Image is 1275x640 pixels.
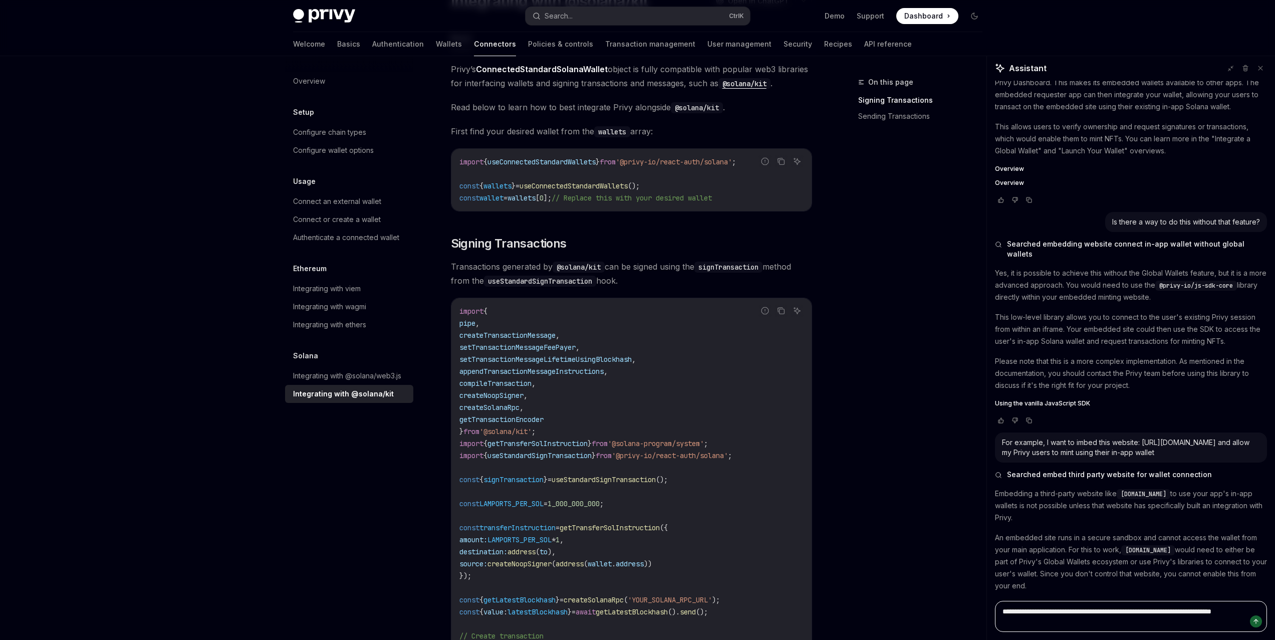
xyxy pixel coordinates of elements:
[995,179,1267,187] a: Overview
[656,475,668,484] span: ();
[459,595,479,604] span: const
[1125,546,1171,554] span: [DOMAIN_NAME]
[896,8,958,24] a: Dashboard
[512,181,516,190] span: }
[475,319,479,328] span: ,
[293,32,325,56] a: Welcome
[995,355,1267,391] p: Please note that this is a more complex implementation. As mentioned in the documentation, you sh...
[451,62,812,90] span: Privy’s object is fully compatible with popular web3 libraries for interfacing wallets and signin...
[1007,470,1212,480] span: Searched embed third party website for wallet connection
[479,523,556,532] span: transferInstruction
[293,263,327,275] h5: Ethereum
[459,181,479,190] span: const
[293,195,381,207] div: Connect an external wallet
[293,9,355,23] img: dark logo
[600,499,604,508] span: ;
[784,32,812,56] a: Security
[1007,239,1267,259] span: Searched embedding website connect in-app wallet without global wallets
[540,547,548,556] span: to
[459,415,544,424] span: getTransactionEncoder
[791,155,804,168] button: Ask AI
[552,475,656,484] span: useStandardSignTransaction
[459,559,487,568] span: source:
[285,72,413,90] a: Overview
[293,144,374,156] div: Configure wallet options
[560,535,564,544] span: ,
[459,367,604,376] span: appendTransactionMessageInstructions
[758,304,772,317] button: Report incorrect code
[293,350,318,362] h5: Solana
[592,439,608,448] span: from
[596,157,600,166] span: }
[612,559,616,568] span: .
[966,8,982,24] button: Toggle dark mode
[285,367,413,385] a: Integrating with @solana/web3.js
[605,32,695,56] a: Transaction management
[548,499,600,508] span: 1_000_000_000
[293,283,361,295] div: Integrating with viem
[1112,217,1260,227] div: Is there a way to do this without that feature?
[459,379,532,388] span: compileTransaction
[459,193,479,202] span: const
[476,64,608,74] strong: ConnectedStandardSolanaWallet
[660,523,668,532] span: ({
[995,165,1024,173] span: Overview
[293,388,394,400] div: Integrating with @solana/kit
[459,403,520,412] span: createSolanaRpc
[594,126,630,137] code: wallets
[548,475,552,484] span: =
[459,427,463,436] span: }
[624,595,628,604] span: (
[285,385,413,403] a: Integrating with @solana/kit
[293,301,366,313] div: Integrating with wagmi
[479,595,483,604] span: {
[758,155,772,168] button: Report incorrect code
[995,470,1267,480] button: Searched embed third party website for wallet connection
[479,499,544,508] span: LAMPORTS_PER_SOL
[479,193,503,202] span: wallet
[487,535,552,544] span: LAMPORTS_PER_SOL
[285,229,413,247] a: Authenticate a connected wallet
[1009,62,1047,74] span: Assistant
[560,595,564,604] span: =
[285,141,413,159] a: Configure wallet options
[728,451,732,460] span: ;
[1250,615,1262,627] button: Send message
[858,108,990,124] a: Sending Transactions
[632,355,636,364] span: ,
[995,267,1267,303] p: Yes, it is possible to achieve this without the Global Wallets feature, but it is a more advanced...
[995,165,1267,173] a: Overview
[552,193,712,202] span: // Replace this with your desired wallet
[293,319,366,331] div: Integrating with ethers
[718,78,771,88] a: @solana/kit
[451,236,567,252] span: Signing Transactions
[600,157,616,166] span: from
[516,181,520,190] span: =
[451,124,812,138] span: First find your desired wallet from the array:
[616,559,644,568] span: address
[293,126,366,138] div: Configure chain types
[857,11,884,21] a: Support
[483,157,487,166] span: {
[732,157,736,166] span: ;
[484,276,596,287] code: useStandardSignTransaction
[548,547,556,556] span: ),
[545,10,573,22] div: Search...
[564,595,624,604] span: createSolanaRpc
[556,331,560,340] span: ,
[718,78,771,89] code: @solana/kit
[556,559,584,568] span: address
[553,262,605,273] code: @solana/kit
[483,451,487,460] span: {
[596,451,612,460] span: from
[628,595,712,604] span: 'YOUR_SOLANA_RPC_URL'
[285,280,413,298] a: Integrating with viem
[858,92,990,108] a: Signing Transactions
[285,210,413,229] a: Connect or create a wallet
[337,32,360,56] a: Basics
[479,427,532,436] span: '@solana/kit'
[479,475,483,484] span: {
[524,391,528,400] span: ,
[628,181,640,190] span: ();
[372,32,424,56] a: Authentication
